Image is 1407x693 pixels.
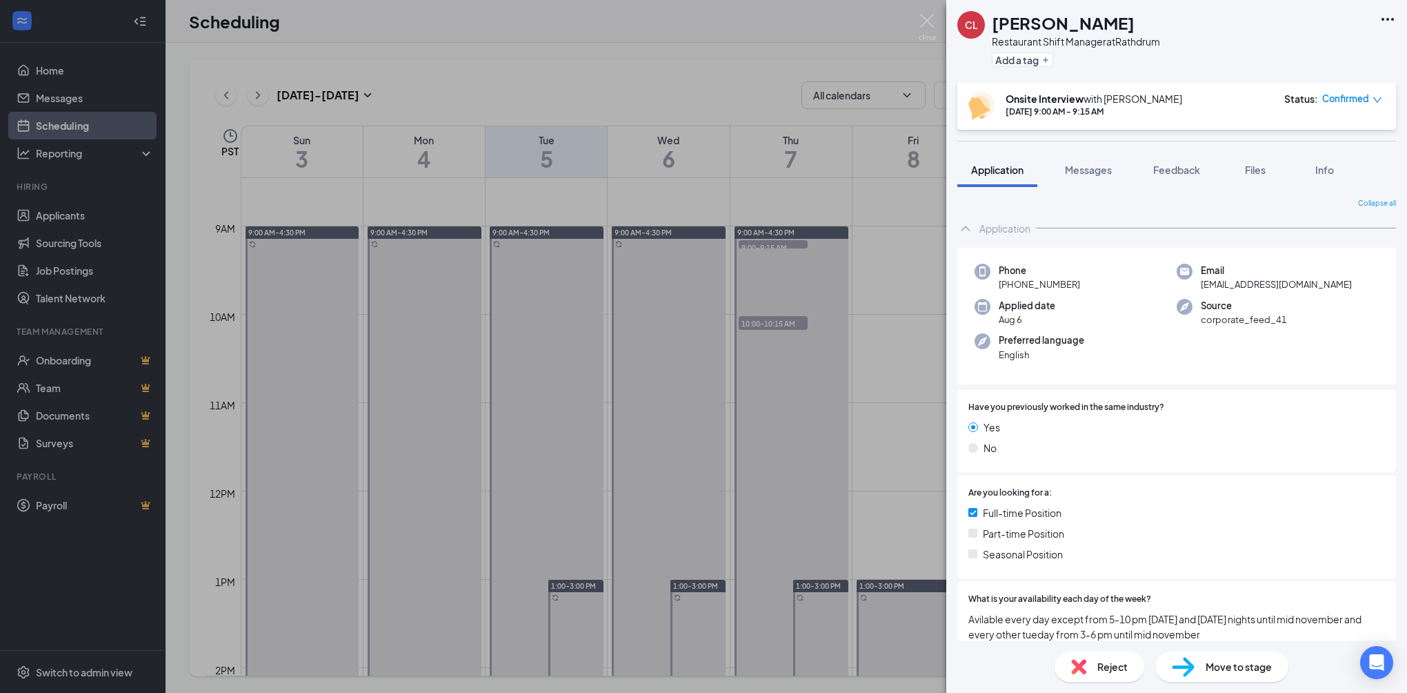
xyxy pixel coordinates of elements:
span: Seasonal Position [983,547,1063,562]
span: Application [971,164,1024,176]
span: Confirmed [1322,92,1369,106]
svg: Plus [1041,56,1050,64]
span: Have you previously worked in the same industry? [968,401,1164,414]
span: Feedback [1153,164,1200,176]
button: PlusAdd a tag [992,52,1053,67]
b: Onsite Interview [1006,92,1084,105]
span: Info [1315,164,1334,176]
div: [DATE] 9:00 AM - 9:15 AM [1006,106,1182,117]
div: Open Intercom Messenger [1360,646,1393,679]
span: corporate_feed_41 [1201,313,1287,326]
span: What is your availability each day of the week? [968,593,1151,606]
svg: Ellipses [1379,11,1396,28]
span: No [984,440,997,456]
span: Source [1201,299,1287,313]
span: Move to stage [1206,659,1272,674]
span: Messages [1065,164,1112,176]
span: Avilable every day except from 5-10 pm [DATE] and [DATE] nights until mid november and every othe... [968,612,1385,642]
span: [PHONE_NUMBER] [999,277,1080,291]
span: Are you looking for a: [968,487,1052,500]
span: Phone [999,264,1080,277]
span: Reject [1097,659,1128,674]
span: Part-time Position [983,526,1064,541]
span: Preferred language [999,333,1084,347]
span: Files [1245,164,1266,176]
svg: ChevronUp [957,220,974,237]
span: Applied date [999,299,1055,313]
div: with [PERSON_NAME] [1006,92,1182,106]
div: Application [979,222,1030,235]
span: Full-time Position [983,505,1061,520]
span: Aug 6 [999,313,1055,326]
h1: [PERSON_NAME] [992,11,1135,35]
div: CL [965,18,978,32]
div: Status : [1284,92,1318,106]
span: Yes [984,420,1000,435]
span: down [1373,95,1382,105]
span: English [999,348,1084,362]
div: Restaurant Shift Manager at Rathdrum [992,35,1160,48]
span: Collapse all [1358,198,1396,209]
span: Email [1201,264,1352,277]
span: [EMAIL_ADDRESS][DOMAIN_NAME] [1201,277,1352,291]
